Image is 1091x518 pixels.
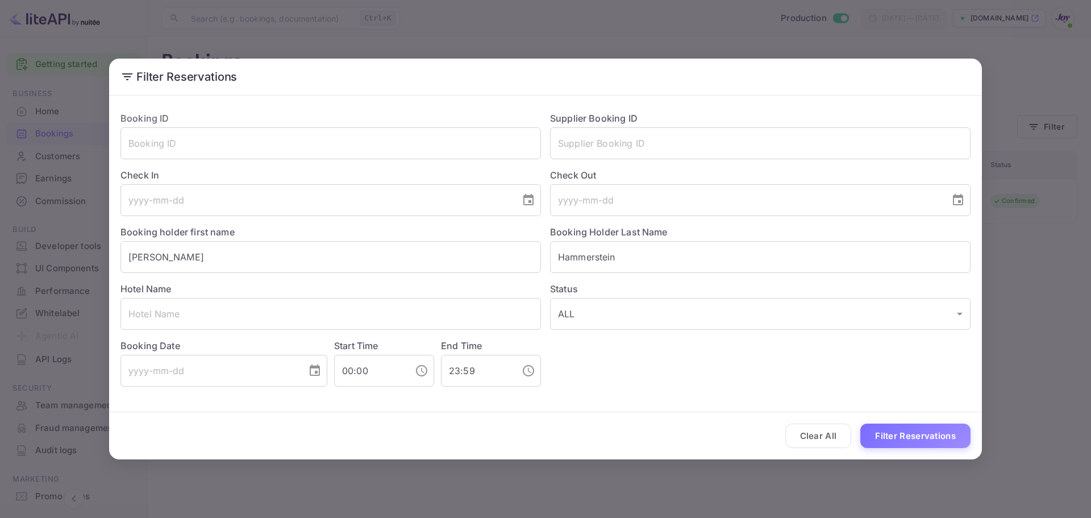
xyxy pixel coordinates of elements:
[517,189,540,212] button: Choose date
[120,127,541,159] input: Booking ID
[517,359,540,382] button: Choose time, selected time is 11:59 PM
[441,355,513,387] input: hh:mm
[334,355,406,387] input: hh:mm
[550,127,971,159] input: Supplier Booking ID
[120,113,169,124] label: Booking ID
[550,298,971,330] div: ALL
[109,59,982,95] h2: Filter Reservations
[120,168,541,182] label: Check In
[550,168,971,182] label: Check Out
[550,184,942,216] input: yyyy-mm-dd
[120,283,172,295] label: Hotel Name
[120,339,327,353] label: Booking Date
[550,113,638,124] label: Supplier Booking ID
[120,226,235,238] label: Booking holder first name
[550,282,971,296] label: Status
[785,424,852,448] button: Clear All
[120,184,513,216] input: yyyy-mm-dd
[120,241,541,273] input: Holder First Name
[303,359,326,382] button: Choose date
[550,226,668,238] label: Booking Holder Last Name
[334,340,378,351] label: Start Time
[947,189,969,212] button: Choose date
[441,340,482,351] label: End Time
[120,298,541,330] input: Hotel Name
[550,241,971,273] input: Holder Last Name
[120,355,299,387] input: yyyy-mm-dd
[860,424,971,448] button: Filter Reservations
[410,359,433,382] button: Choose time, selected time is 12:00 AM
